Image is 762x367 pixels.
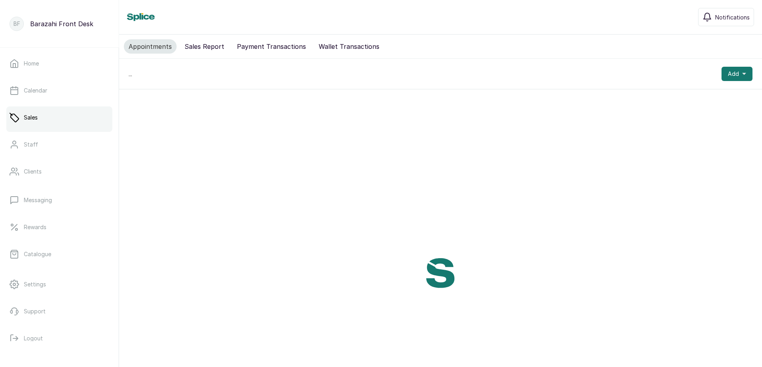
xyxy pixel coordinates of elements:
[24,334,43,342] p: Logout
[6,216,112,238] a: Rewards
[24,168,42,176] p: Clients
[722,67,752,81] button: Add
[24,223,46,231] p: Rewards
[6,300,112,323] a: Support
[119,59,762,89] div: ...
[6,106,112,129] a: Sales
[6,79,112,102] a: Calendar
[314,39,384,54] button: Wallet Transactions
[24,307,46,315] p: Support
[24,250,51,258] p: Catalogue
[24,114,38,122] p: Sales
[24,196,52,204] p: Messaging
[124,39,177,54] button: Appointments
[24,141,38,149] p: Staff
[24,60,39,68] p: Home
[24,87,47,95] p: Calendar
[6,189,112,211] a: Messaging
[6,133,112,156] a: Staff
[728,70,739,78] span: Add
[232,39,311,54] button: Payment Transactions
[6,273,112,296] a: Settings
[6,243,112,265] a: Catalogue
[698,8,754,26] button: Notifications
[6,160,112,183] a: Clients
[180,39,229,54] button: Sales Report
[24,280,46,288] p: Settings
[13,20,20,28] p: BF
[30,19,93,29] p: Barazahi Front Desk
[715,13,750,21] span: Notifications
[6,52,112,75] a: Home
[6,327,112,350] button: Logout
